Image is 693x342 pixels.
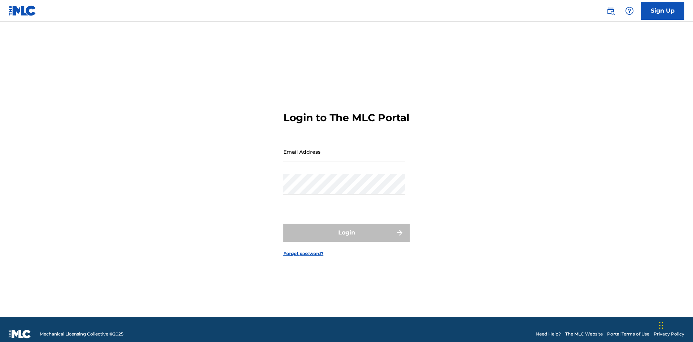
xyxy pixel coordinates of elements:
a: Sign Up [641,2,684,20]
img: logo [9,330,31,338]
a: Public Search [603,4,618,18]
a: Need Help? [536,331,561,337]
img: search [606,6,615,15]
img: MLC Logo [9,5,36,16]
iframe: Chat Widget [657,307,693,342]
div: Drag [659,315,663,336]
a: Forgot password? [283,250,323,257]
div: Help [622,4,637,18]
h3: Login to The MLC Portal [283,111,409,124]
span: Mechanical Licensing Collective © 2025 [40,331,123,337]
a: The MLC Website [565,331,603,337]
a: Portal Terms of Use [607,331,649,337]
img: help [625,6,634,15]
a: Privacy Policy [654,331,684,337]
